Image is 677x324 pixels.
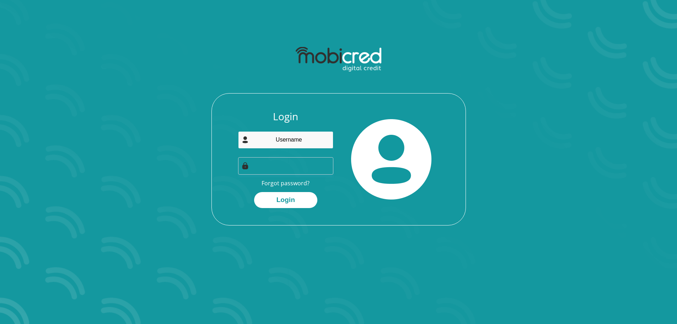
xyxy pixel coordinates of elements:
[296,47,381,72] img: mobicred logo
[238,111,333,123] h3: Login
[238,131,333,149] input: Username
[242,136,249,143] img: user-icon image
[254,192,317,208] button: Login
[242,162,249,169] img: Image
[262,179,310,187] a: Forgot password?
